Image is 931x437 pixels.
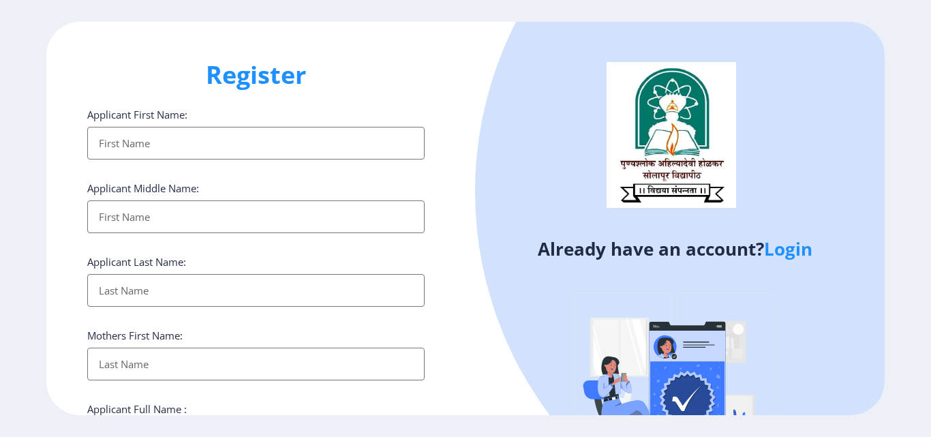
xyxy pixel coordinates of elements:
[87,127,425,160] input: First Name
[87,181,199,195] label: Applicant Middle Name:
[607,62,736,208] img: logo
[87,402,187,430] label: Applicant Full Name : (As on marksheet)
[87,59,425,91] h1: Register
[87,274,425,307] input: Last Name
[476,238,874,260] h4: Already have an account?
[87,200,425,233] input: First Name
[764,237,812,261] a: Login
[87,348,425,380] input: Last Name
[87,108,187,121] label: Applicant First Name:
[87,329,183,342] label: Mothers First Name:
[87,255,186,269] label: Applicant Last Name:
